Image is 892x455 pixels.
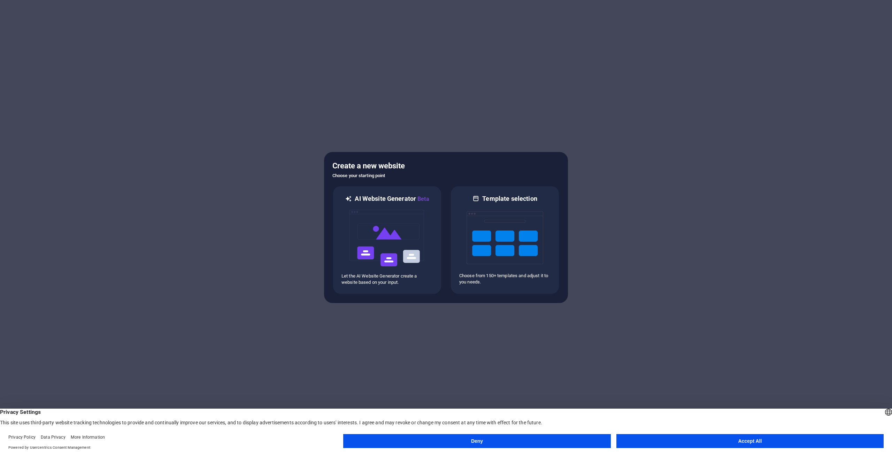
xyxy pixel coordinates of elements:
[355,195,429,203] h6: AI Website Generator
[459,273,551,285] p: Choose from 150+ templates and adjust it to you needs.
[450,185,560,295] div: Template selectionChoose from 150+ templates and adjust it to you needs.
[349,203,425,273] img: ai
[482,195,537,203] h6: Template selection
[341,273,433,286] p: Let the AI Website Generator create a website based on your input.
[332,172,560,180] h6: Choose your starting point
[416,196,429,202] span: Beta
[332,185,442,295] div: AI Website GeneratorBetaaiLet the AI Website Generator create a website based on your input.
[332,160,560,172] h5: Create a new website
